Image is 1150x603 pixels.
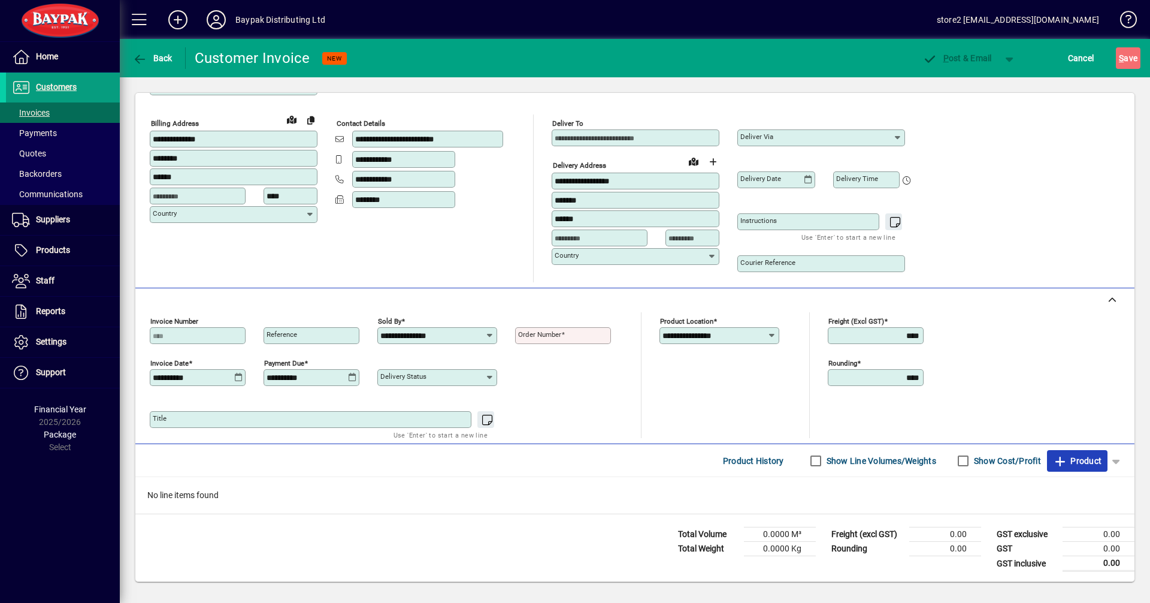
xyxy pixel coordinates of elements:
span: Home [36,52,58,61]
mat-label: Rounding [828,359,857,367]
span: Settings [36,337,66,346]
mat-label: Order number [518,330,561,339]
mat-label: Invoice date [150,359,189,367]
mat-label: Deliver To [552,119,583,128]
span: Backorders [12,169,62,179]
td: Total Volume [672,527,744,542]
td: 0.00 [909,527,981,542]
td: 0.00 [1063,542,1134,556]
a: Staff [6,266,120,296]
button: Product History [718,450,789,472]
span: ave [1119,49,1137,68]
td: 0.0000 M³ [744,527,816,542]
mat-label: Delivery date [740,174,781,183]
span: Back [132,53,172,63]
app-page-header-button: Back [120,47,186,69]
a: Payments [6,123,120,143]
button: Copy to Delivery address [301,110,320,129]
span: NEW [327,55,342,62]
td: 0.00 [1063,527,1134,542]
span: Product [1053,451,1101,471]
a: View on map [282,110,301,129]
span: Package [44,430,76,439]
td: GST exclusive [991,527,1063,542]
td: 0.00 [1063,556,1134,571]
mat-label: Delivery time [836,174,878,183]
button: Product [1047,450,1107,472]
span: S [1119,53,1124,63]
mat-label: Title [153,414,167,423]
td: 0.0000 Kg [744,542,816,556]
button: Post & Email [916,47,998,69]
a: View on map [684,152,703,171]
span: Staff [36,276,55,285]
span: P [943,53,949,63]
a: Backorders [6,164,120,184]
mat-label: Instructions [740,216,777,225]
td: Freight (excl GST) [825,527,909,542]
a: Communications [6,184,120,204]
div: Customer Invoice [195,49,310,68]
span: Customers [36,82,77,92]
span: Payments [12,128,57,138]
mat-label: Freight (excl GST) [828,317,884,325]
button: Add [159,9,197,31]
span: Products [36,245,70,255]
td: 0.00 [909,542,981,556]
div: No line items found [135,477,1134,514]
a: Settings [6,327,120,357]
mat-label: Invoice number [150,317,198,325]
a: Invoices [6,102,120,123]
a: Knowledge Base [1111,2,1135,41]
a: Support [6,358,120,388]
span: Cancel [1068,49,1094,68]
span: Reports [36,306,65,316]
td: Total Weight [672,542,744,556]
td: GST inclusive [991,556,1063,571]
span: Quotes [12,149,46,158]
button: Save [1116,47,1140,69]
span: Invoices [12,108,50,117]
mat-label: Country [555,251,579,260]
span: Financial Year [34,405,86,414]
span: Communications [12,189,83,199]
a: Products [6,236,120,266]
a: Home [6,42,120,72]
td: GST [991,542,1063,556]
td: Rounding [825,542,909,556]
label: Show Line Volumes/Weights [824,455,936,467]
span: ost & Email [922,53,992,63]
span: Product History [723,451,784,471]
mat-hint: Use 'Enter' to start a new line [394,428,488,442]
mat-label: Sold by [378,317,401,325]
button: Choose address [703,152,722,171]
mat-label: Reference [267,330,297,339]
button: Profile [197,9,235,31]
button: Cancel [1065,47,1097,69]
button: Back [129,47,175,69]
mat-label: Courier Reference [740,258,795,267]
a: Reports [6,297,120,327]
mat-hint: Use 'Enter' to start a new line [801,230,895,244]
mat-label: Delivery status [380,372,426,381]
label: Show Cost/Profit [972,455,1041,467]
span: Support [36,367,66,377]
mat-label: Product location [660,317,713,325]
span: Suppliers [36,215,70,224]
mat-label: Country [153,209,177,218]
a: Quotes [6,143,120,164]
mat-label: Deliver via [740,132,773,141]
div: store2 [EMAIL_ADDRESS][DOMAIN_NAME] [937,10,1099,29]
a: Suppliers [6,205,120,235]
mat-label: Payment due [264,359,304,367]
div: Baypak Distributing Ltd [235,10,325,29]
